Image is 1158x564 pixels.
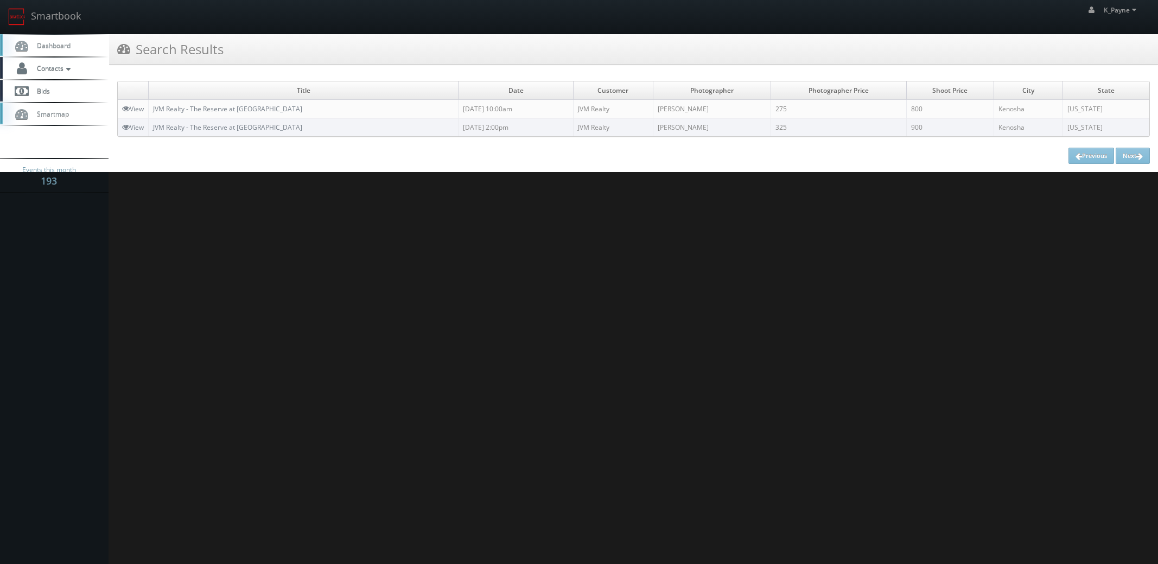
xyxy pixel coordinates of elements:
h3: Search Results [117,40,224,59]
td: [DATE] 10:00am [459,100,573,118]
span: Events this month [22,164,76,175]
td: Customer [573,81,653,100]
span: Dashboard [31,41,71,50]
td: Kenosha [994,100,1062,118]
td: 800 [907,100,994,118]
a: JVM Realty - The Reserve at [GEOGRAPHIC_DATA] [153,123,302,132]
td: JVM Realty [573,118,653,137]
span: K_Payne [1104,5,1140,15]
span: Bids [31,86,50,96]
td: State [1062,81,1149,100]
td: [US_STATE] [1062,118,1149,137]
td: 325 [771,118,906,137]
td: 275 [771,100,906,118]
td: Kenosha [994,118,1062,137]
td: [PERSON_NAME] [653,118,771,137]
td: City [994,81,1062,100]
td: Photographer Price [771,81,906,100]
span: Smartmap [31,109,69,118]
td: Photographer [653,81,771,100]
td: Title [149,81,459,100]
span: Contacts [31,64,73,73]
a: JVM Realty - The Reserve at [GEOGRAPHIC_DATA] [153,104,302,113]
img: smartbook-logo.png [8,8,26,26]
td: [PERSON_NAME] [653,100,771,118]
td: [DATE] 2:00pm [459,118,573,137]
strong: 193 [41,174,57,187]
a: View [122,123,144,132]
td: Date [459,81,573,100]
a: View [122,104,144,113]
td: JVM Realty [573,100,653,118]
td: Shoot Price [907,81,994,100]
td: [US_STATE] [1062,100,1149,118]
td: 900 [907,118,994,137]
